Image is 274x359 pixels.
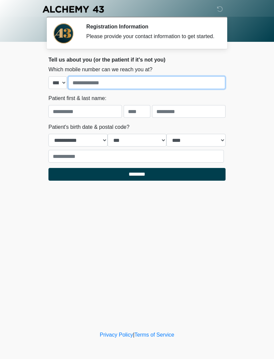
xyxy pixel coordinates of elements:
h2: Registration Information [86,23,216,30]
a: Privacy Policy [100,332,133,338]
label: Which mobile number can we reach you at? [48,66,152,74]
img: Alchemy 43 Logo [42,5,105,13]
div: Please provide your contact information to get started. [86,32,216,40]
a: | [133,332,134,338]
label: Patient first & last name: [48,94,106,102]
img: Agent Avatar [53,23,74,43]
label: Patient's birth date & postal code? [48,123,129,131]
h2: Tell us about you (or the patient if it's not you) [48,57,226,63]
a: Terms of Service [134,332,174,338]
